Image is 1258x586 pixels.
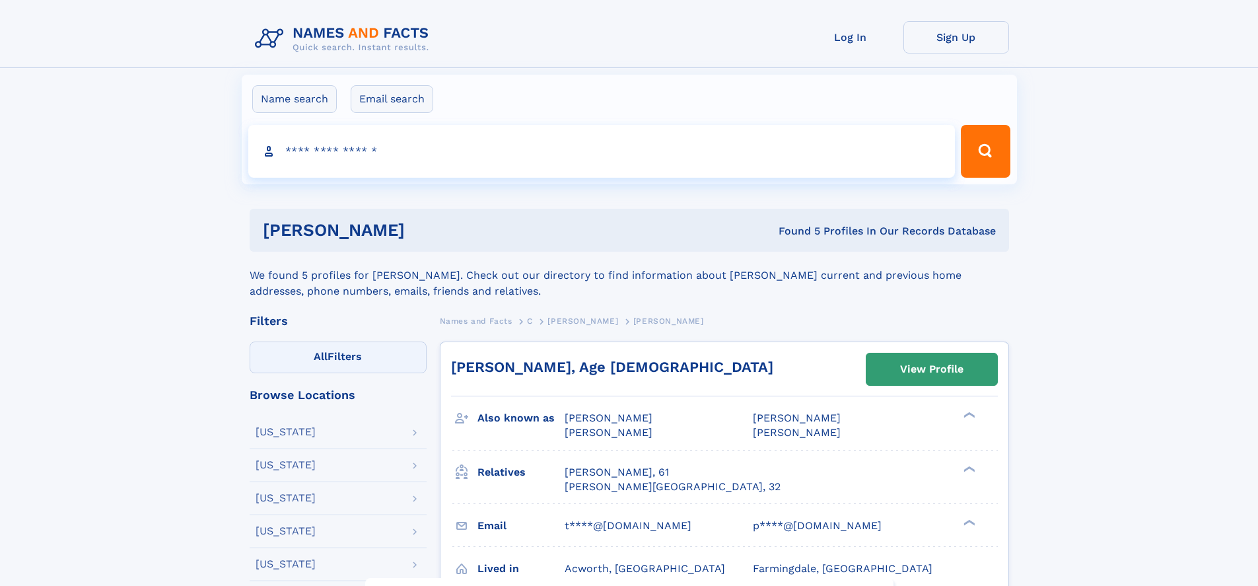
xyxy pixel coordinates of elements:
[565,426,652,439] span: [PERSON_NAME]
[314,350,328,363] span: All
[256,526,316,536] div: [US_STATE]
[961,125,1010,178] button: Search Button
[256,460,316,470] div: [US_STATE]
[592,224,996,238] div: Found 5 Profiles In Our Records Database
[547,316,618,326] span: [PERSON_NAME]
[903,21,1009,54] a: Sign Up
[263,222,592,238] h1: [PERSON_NAME]
[477,558,565,580] h3: Lived in
[798,21,903,54] a: Log In
[256,493,316,503] div: [US_STATE]
[960,464,976,473] div: ❯
[960,518,976,527] div: ❯
[477,407,565,429] h3: Also known as
[565,562,725,575] span: Acworth, [GEOGRAPHIC_DATA]
[250,315,427,327] div: Filters
[900,354,963,385] div: View Profile
[252,85,337,113] label: Name search
[565,465,669,480] a: [PERSON_NAME], 61
[256,427,316,437] div: [US_STATE]
[565,480,781,494] a: [PERSON_NAME][GEOGRAPHIC_DATA], 32
[440,312,512,329] a: Names and Facts
[527,312,533,329] a: C
[960,411,976,420] div: ❯
[527,316,533,326] span: C
[753,412,841,424] span: [PERSON_NAME]
[451,359,773,375] a: [PERSON_NAME], Age [DEMOGRAPHIC_DATA]
[753,426,841,439] span: [PERSON_NAME]
[565,412,652,424] span: [PERSON_NAME]
[248,125,956,178] input: search input
[753,562,932,575] span: Farmingdale, [GEOGRAPHIC_DATA]
[633,316,704,326] span: [PERSON_NAME]
[250,389,427,401] div: Browse Locations
[477,515,565,537] h3: Email
[866,353,997,385] a: View Profile
[250,342,427,373] label: Filters
[250,252,1009,299] div: We found 5 profiles for [PERSON_NAME]. Check out our directory to find information about [PERSON_...
[477,461,565,484] h3: Relatives
[250,21,440,57] img: Logo Names and Facts
[547,312,618,329] a: [PERSON_NAME]
[256,559,316,569] div: [US_STATE]
[351,85,433,113] label: Email search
